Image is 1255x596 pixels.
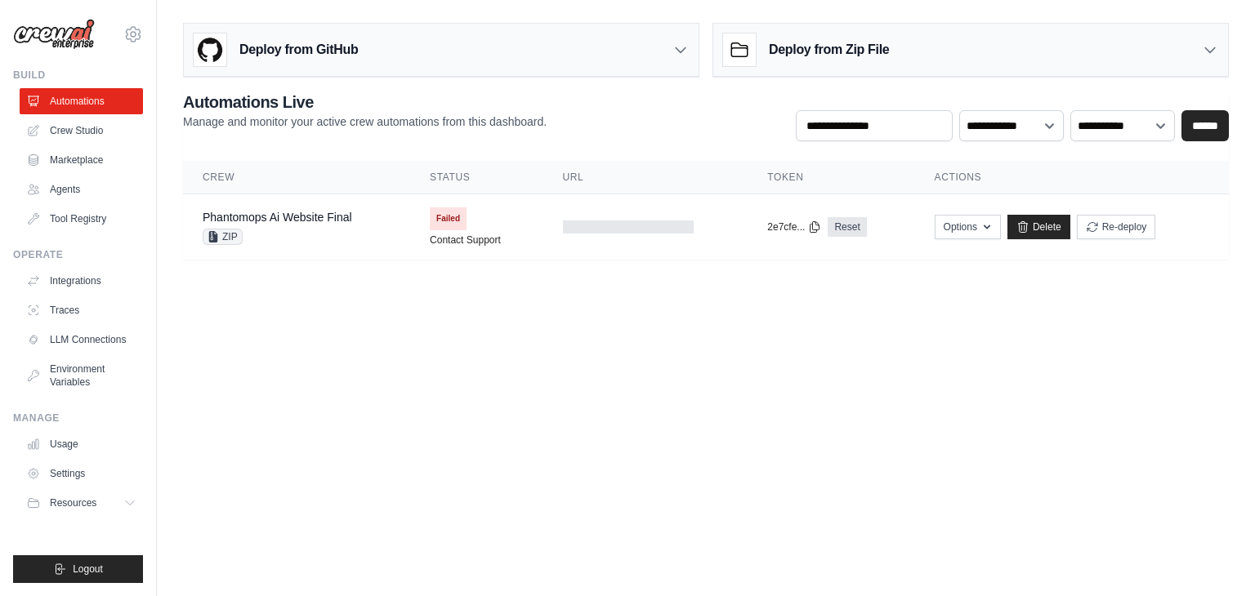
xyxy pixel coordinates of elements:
img: Logo [13,19,95,50]
a: Integrations [20,268,143,294]
a: Contact Support [430,234,501,247]
span: Failed [430,207,467,230]
th: Status [410,161,543,194]
img: GitHub Logo [194,33,226,66]
h3: Deploy from GitHub [239,40,358,60]
th: Token [748,161,914,194]
a: Traces [20,297,143,323]
a: Environment Variables [20,356,143,395]
h2: Automations Live [183,91,547,113]
h3: Deploy from Zip File [769,40,889,60]
div: Operate [13,248,143,261]
a: Tool Registry [20,206,143,232]
span: ZIP [203,229,243,245]
th: Actions [915,161,1229,194]
a: Delete [1007,215,1070,239]
a: Crew Studio [20,118,143,144]
th: URL [543,161,748,194]
span: Resources [50,496,96,509]
div: Build [13,69,143,82]
th: Crew [183,161,410,194]
div: Manage [13,411,143,425]
button: Resources [20,490,143,516]
a: Settings [20,460,143,487]
a: Reset [828,217,866,237]
button: Options [935,215,1001,239]
a: Automations [20,88,143,114]
button: Logout [13,555,143,583]
a: LLM Connections [20,327,143,353]
button: Re-deploy [1077,215,1156,239]
button: 2e7cfe... [767,220,821,234]
a: Agents [20,176,143,202]
p: Manage and monitor your active crew automations from this dashboard. [183,113,547,130]
a: Usage [20,431,143,457]
a: Marketplace [20,147,143,173]
a: Phantomops Ai Website Final [203,211,352,224]
span: Logout [73,563,103,576]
